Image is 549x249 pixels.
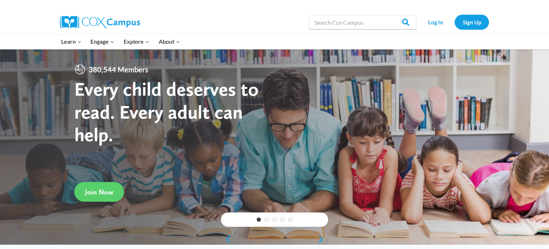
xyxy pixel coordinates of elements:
a: 2 [264,217,269,222]
span: Explore [124,37,149,46]
span: Join Now [85,188,113,196]
span: About [159,37,180,46]
a: Sign Up [455,15,489,29]
a: Log In [420,15,451,29]
span: 380,544 Members [86,64,151,75]
span: Learn [61,37,81,46]
nav: Secondary Navigation [420,15,489,29]
a: 5 [288,217,292,222]
input: Search Cox Campus [309,15,416,29]
a: next [317,235,328,244]
a: previous [221,235,232,244]
strong: Every child deserves to read. Every adult can help. [74,77,259,146]
nav: Primary Navigation [56,34,184,49]
a: 4 [280,217,285,222]
div: content slider buttons [221,232,328,246]
img: Cox Campus [60,16,140,29]
a: 3 [272,217,277,222]
span: Engage [90,37,114,46]
a: 1 [257,217,261,222]
a: Join Now [74,182,124,202]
